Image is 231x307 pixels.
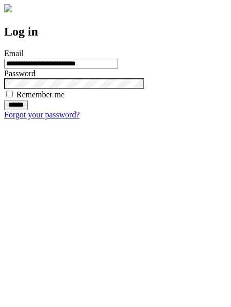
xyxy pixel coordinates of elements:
label: Password [4,69,35,78]
label: Remember me [16,90,65,99]
h2: Log in [4,25,227,39]
img: logo-4e3dc11c47720685a147b03b5a06dd966a58ff35d612b21f08c02c0306f2b779.png [4,4,12,12]
a: Forgot your password? [4,110,80,119]
label: Email [4,49,24,58]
